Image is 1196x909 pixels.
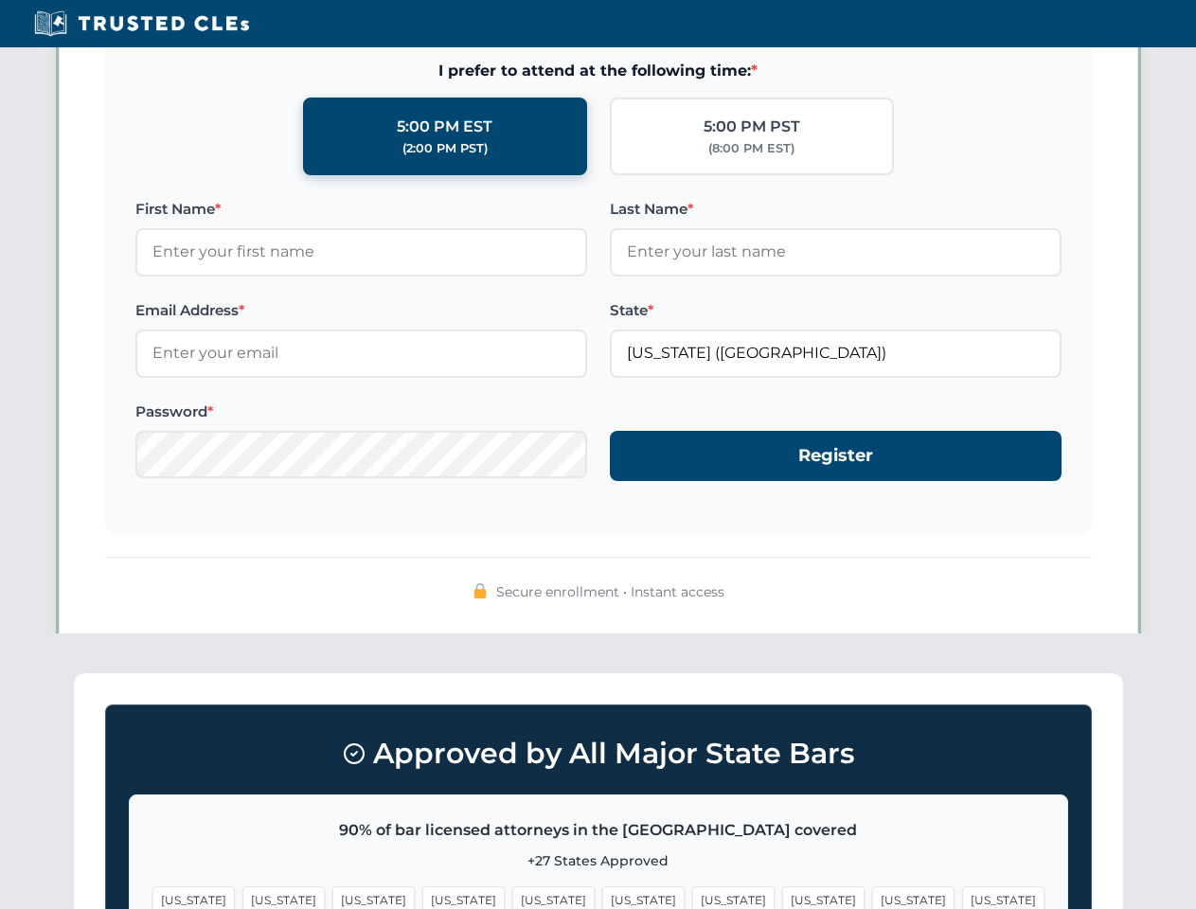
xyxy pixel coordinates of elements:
[397,115,492,139] div: 5:00 PM EST
[28,9,255,38] img: Trusted CLEs
[135,59,1062,83] span: I prefer to attend at the following time:
[610,330,1062,377] input: Florida (FL)
[135,401,587,423] label: Password
[152,850,1044,871] p: +27 States Approved
[610,228,1062,276] input: Enter your last name
[496,581,724,602] span: Secure enrollment • Instant access
[473,583,488,598] img: 🔒
[129,728,1068,779] h3: Approved by All Major State Bars
[152,818,1044,843] p: 90% of bar licensed attorneys in the [GEOGRAPHIC_DATA] covered
[708,139,794,158] div: (8:00 PM EST)
[135,330,587,377] input: Enter your email
[610,299,1062,322] label: State
[135,228,587,276] input: Enter your first name
[704,115,800,139] div: 5:00 PM PST
[135,299,587,322] label: Email Address
[402,139,488,158] div: (2:00 PM PST)
[610,198,1062,221] label: Last Name
[135,198,587,221] label: First Name
[610,431,1062,481] button: Register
